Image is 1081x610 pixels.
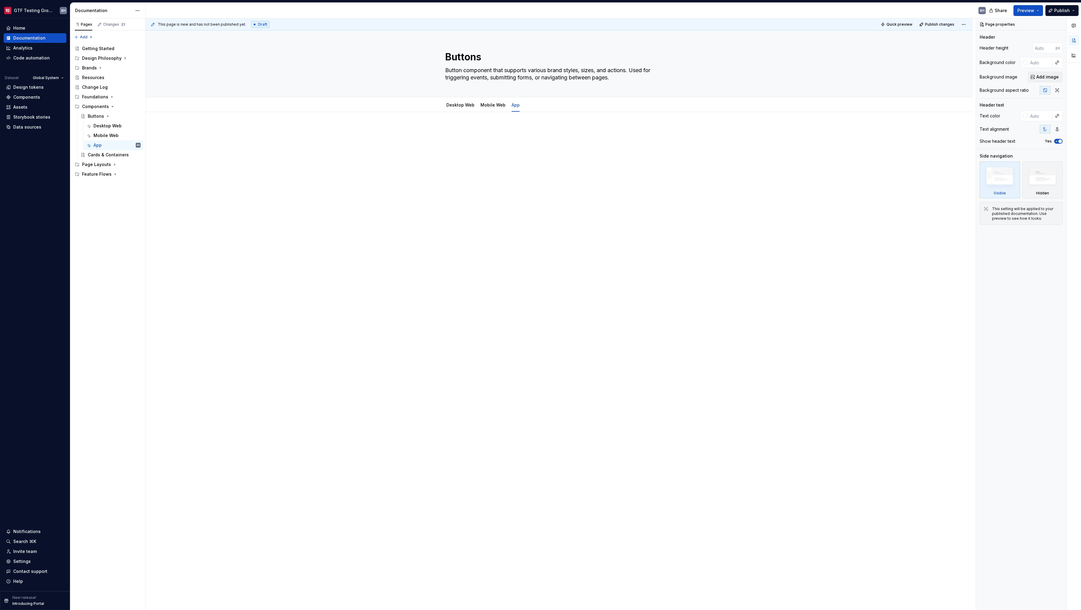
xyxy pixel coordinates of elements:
[4,33,66,43] a: Documentation
[94,123,122,129] div: Desktop Web
[88,113,104,119] div: Buttons
[1028,57,1052,68] input: Auto
[13,55,50,61] div: Code automation
[78,150,143,160] a: Cards & Containers
[13,529,41,535] div: Notifications
[918,20,957,29] button: Publish changes
[980,74,1017,80] div: Background image
[158,22,246,27] span: This page is new and has not been published yet.
[4,537,66,546] button: Search ⌘K
[72,82,143,92] a: Change Log
[1022,161,1063,198] div: Hidden
[94,133,119,139] div: Mobile Web
[82,55,122,61] div: Design Philosophy
[4,102,66,112] a: Assets
[72,53,143,63] div: Design Philosophy
[4,527,66,536] button: Notifications
[980,113,1000,119] div: Text color
[61,8,66,13] div: BH
[80,35,87,40] span: Add
[5,75,19,80] div: Dataset
[13,25,25,31] div: Home
[1056,46,1060,50] p: px
[980,153,1013,159] div: Side navigation
[72,44,143,179] div: Page tree
[120,22,126,27] span: 21
[444,50,672,64] textarea: Buttons
[13,568,47,574] div: Contact support
[82,161,111,168] div: Page Layouts
[980,59,1016,65] div: Background color
[1013,5,1043,16] button: Preview
[980,126,1009,132] div: Text alignment
[1017,8,1034,14] span: Preview
[88,152,129,158] div: Cards & Containers
[72,160,143,169] div: Page Layouts
[1036,74,1059,80] span: Add image
[82,171,112,177] div: Feature Flows
[84,140,143,150] a: AppBH
[1032,43,1056,53] input: Auto
[103,22,126,27] div: Changes
[509,98,522,111] div: App
[13,104,27,110] div: Assets
[886,22,912,27] span: Quick preview
[4,567,66,576] button: Contact support
[13,114,50,120] div: Storybook stories
[13,35,46,41] div: Documentation
[84,121,143,131] a: Desktop Web
[13,578,23,584] div: Help
[980,102,1004,108] div: Header text
[4,112,66,122] a: Storybook stories
[480,102,506,107] a: Mobile Web
[13,124,41,130] div: Data sources
[84,131,143,140] a: Mobile Web
[12,595,36,600] p: New release!
[980,161,1020,198] div: Visible
[986,5,1011,16] button: Share
[82,94,108,100] div: Foundations
[4,43,66,53] a: Analytics
[444,98,477,111] div: Desktop Web
[14,8,52,14] div: GTF Testing Grounds
[444,65,672,82] textarea: Button component that supports various brand styles, sizes, and actions. Used for triggering even...
[13,558,31,564] div: Settings
[4,576,66,586] button: Help
[512,102,520,107] a: App
[30,74,66,82] button: Global System
[33,75,59,80] span: Global System
[879,20,915,29] button: Quick preview
[72,92,143,102] div: Foundations
[4,82,66,92] a: Design tokens
[72,63,143,73] div: Brands
[94,142,102,148] div: App
[72,169,143,179] div: Feature Flows
[75,8,132,14] div: Documentation
[13,94,40,100] div: Components
[72,73,143,82] a: Resources
[258,22,267,27] span: Draft
[1045,5,1079,16] button: Publish
[980,138,1015,144] div: Show header text
[4,557,66,566] a: Settings
[13,45,33,51] div: Analytics
[446,102,474,107] a: Desktop Web
[1036,191,1049,196] div: Hidden
[75,22,92,27] div: Pages
[980,87,1029,93] div: Background aspect ratio
[992,206,1059,221] div: This setting will be applied to your published documentation. Use preview to see how it looks.
[994,191,1006,196] div: Visible
[72,33,95,41] button: Add
[1028,72,1063,82] button: Add image
[82,46,114,52] div: Getting Started
[1054,8,1070,14] span: Publish
[13,548,37,554] div: Invite team
[4,547,66,556] a: Invite team
[4,7,11,14] img: f4f33d50-0937-4074-a32a-c7cda971eed1.png
[980,45,1008,51] div: Header height
[980,8,984,13] div: BH
[12,601,44,606] p: Introducing Portal
[13,538,36,545] div: Search ⌘K
[82,75,104,81] div: Resources
[4,23,66,33] a: Home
